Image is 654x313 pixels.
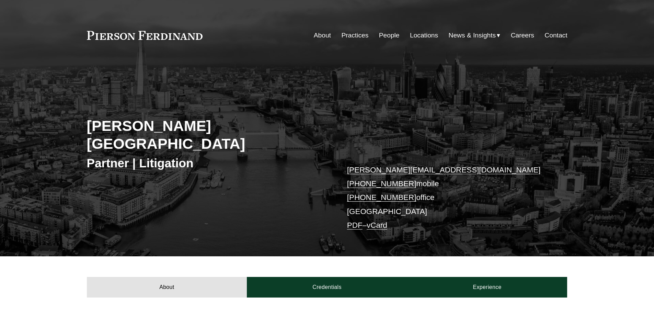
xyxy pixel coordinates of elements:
[449,30,496,42] span: News & Insights
[347,179,416,188] a: [PHONE_NUMBER]
[87,117,327,153] h2: [PERSON_NAME][GEOGRAPHIC_DATA]
[87,277,247,298] a: About
[379,29,400,42] a: People
[247,277,407,298] a: Credentials
[347,221,363,230] a: PDF
[511,29,534,42] a: Careers
[347,166,541,174] a: [PERSON_NAME][EMAIL_ADDRESS][DOMAIN_NAME]
[347,163,547,233] p: mobile office [GEOGRAPHIC_DATA] –
[347,193,416,202] a: [PHONE_NUMBER]
[314,29,331,42] a: About
[449,29,501,42] a: folder dropdown
[407,277,567,298] a: Experience
[544,29,567,42] a: Contact
[341,29,368,42] a: Practices
[367,221,387,230] a: vCard
[87,156,327,171] h3: Partner | Litigation
[410,29,438,42] a: Locations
